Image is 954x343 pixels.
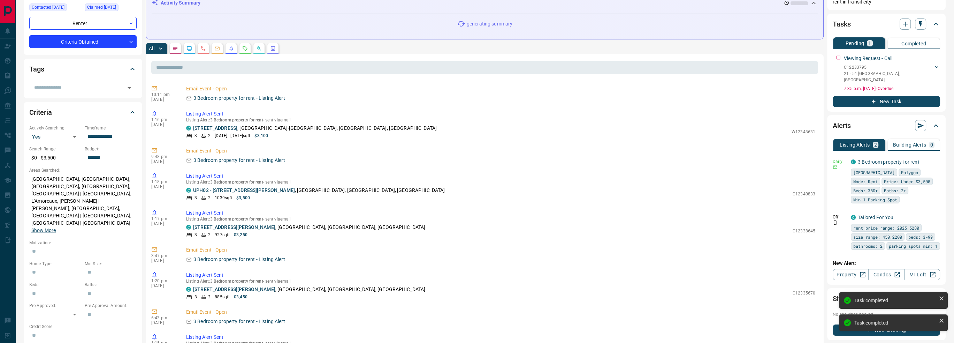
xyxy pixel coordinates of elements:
p: Listing Alert : - sent via email [186,118,815,122]
a: 3 Bedroom property for rent [858,159,919,165]
div: Yes [29,131,81,142]
p: Budget: [85,146,137,152]
h2: Tags [29,64,44,75]
p: 885 sqft [215,294,230,300]
svg: Lead Browsing Activity [186,46,192,51]
p: [DATE] [151,122,176,127]
span: 3 Bedroom property for rent [210,118,263,122]
p: Building Alerts [893,142,926,147]
p: , [GEOGRAPHIC_DATA], [GEOGRAPHIC_DATA], [GEOGRAPHIC_DATA] [193,286,425,293]
p: Pre-Approved: [29,303,81,309]
p: $3,500 [236,195,250,201]
div: Criteria Obtained [29,35,137,48]
p: Email Event - Open [186,85,815,92]
p: 0 [930,142,933,147]
p: No showings booked [833,311,940,318]
div: Task completed [854,298,936,303]
p: Listing Alert Sent [186,110,815,118]
span: Polygon [901,169,918,176]
p: [DATE] [151,97,176,102]
p: [DATE] - [DATE] sqft [215,133,250,139]
span: Min 1 Parking Spot [853,196,897,203]
p: [DATE] [151,221,176,226]
p: C12338645 [793,228,815,234]
div: Criteria [29,104,137,121]
p: Beds: [29,282,81,288]
p: Daily [833,158,847,165]
p: Search Range: [29,146,81,152]
p: 2 [208,195,211,201]
p: 2 [208,232,211,238]
a: [STREET_ADDRESS][PERSON_NAME] [193,224,275,230]
p: Listing Alert Sent [186,209,815,217]
p: Email Event - Open [186,308,815,316]
h2: Tasks [833,18,850,30]
button: Open [124,83,134,93]
span: Beds: 3BD+ [853,187,878,194]
a: Mr.Loft [904,269,940,280]
svg: Agent Actions [270,46,276,51]
div: Tasks [833,16,940,32]
p: Listing Alert Sent [186,334,815,341]
p: 2 [874,142,877,147]
p: 3 [194,232,197,238]
p: Areas Searched: [29,167,137,173]
p: 1:20 pm [151,278,176,283]
span: Price: Under $3,500 [884,178,930,185]
svg: Push Notification Only [833,220,838,225]
p: 1:16 pm [151,117,176,122]
p: Min Size: [85,261,137,267]
span: [GEOGRAPHIC_DATA] [853,169,895,176]
p: Listing Alerts [840,142,870,147]
p: Baths: [85,282,137,288]
p: 1:18 pm [151,179,176,184]
p: Off [833,214,847,220]
p: 1:17 pm [151,216,176,221]
p: 3 [194,294,197,300]
div: C1223379521 - 51 [GEOGRAPHIC_DATA],[GEOGRAPHIC_DATA] [844,63,940,84]
p: [DATE] [151,159,176,164]
p: 2 [208,294,211,300]
p: $3,100 [254,133,268,139]
span: beds: 3-99 [908,233,933,240]
p: All [149,46,154,51]
div: Tags [29,61,137,77]
div: Tue Aug 16 2022 [29,3,81,13]
a: Property [833,269,869,280]
p: New Alert: [833,260,940,267]
p: Viewing Request - Call [844,55,892,62]
p: [DATE] [151,258,176,263]
button: Show More [31,227,56,234]
div: Showings [833,290,940,307]
p: Home Type: [29,261,81,267]
div: Sun May 29 2022 [85,3,137,13]
div: condos.ca [186,287,191,292]
div: Renter [29,17,137,30]
button: New Showing [833,325,940,336]
span: 3 Bedroom property for rent [210,180,263,185]
span: bathrooms: 2 [853,243,883,249]
p: C12233795 [844,64,933,70]
a: Condos [868,269,904,280]
p: Listing Alert : - sent via email [186,180,815,185]
span: 3 Bedroom property for rent [210,217,263,222]
p: 7:35 p.m. [DATE] - Overdue [844,85,940,92]
div: Task completed [854,320,936,326]
div: condos.ca [851,159,856,164]
svg: Notes [173,46,178,51]
p: Listing Alert : - sent via email [186,279,815,284]
span: size range: 450,2200 [853,233,902,240]
span: Baths: 2+ [884,187,906,194]
button: New Task [833,96,940,107]
p: , [GEOGRAPHIC_DATA], [GEOGRAPHIC_DATA], [GEOGRAPHIC_DATA] [193,187,445,194]
p: W12343631 [792,129,815,135]
svg: Opportunities [256,46,262,51]
p: 21 - 51 [GEOGRAPHIC_DATA] , [GEOGRAPHIC_DATA] [844,70,933,83]
p: 2 [208,133,211,139]
svg: Emails [214,46,220,51]
p: [GEOGRAPHIC_DATA], [GEOGRAPHIC_DATA], [GEOGRAPHIC_DATA], [GEOGRAPHIC_DATA], [GEOGRAPHIC_DATA] | [... [29,173,137,236]
p: 1039 sqft [215,195,232,201]
p: Listing Alert Sent [186,271,815,279]
div: condos.ca [186,188,191,193]
span: rent price range: 2025,5280 [853,224,919,231]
